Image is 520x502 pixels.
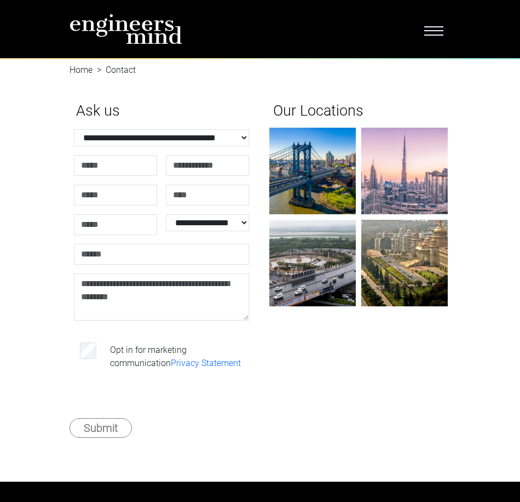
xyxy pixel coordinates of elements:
[273,102,444,119] h1: Our Locations
[76,102,247,119] h1: Ask us
[70,65,93,75] a: Home
[110,344,247,370] label: Opt in for marketing communication
[70,418,132,438] button: Submit
[70,53,450,66] nav: breadcrumb
[171,358,241,368] a: Privacy Statement
[93,64,136,77] li: Contact
[70,14,182,44] img: logo
[417,20,450,38] button: Toggle navigation
[361,220,448,306] img: gif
